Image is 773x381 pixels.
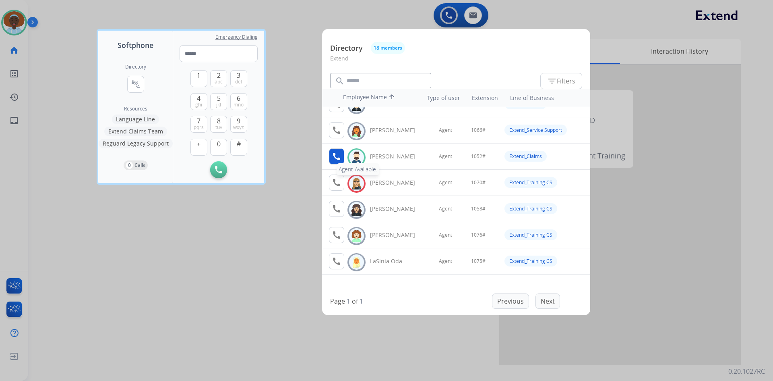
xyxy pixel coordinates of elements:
[370,179,424,187] div: [PERSON_NAME]
[332,204,341,214] mat-icon: call
[504,229,557,240] div: Extend_Training CS
[351,256,362,269] img: avatar
[230,139,247,156] button: #
[126,162,133,169] p: 0
[237,71,240,80] span: 3
[131,79,141,89] mat-icon: connect_without_contact
[230,93,247,110] button: 6mno
[471,206,486,212] span: 1058#
[471,179,486,186] span: 1070#
[118,40,153,51] span: Softphone
[351,177,362,190] img: avatar
[371,42,405,54] button: 18 members
[215,166,222,173] img: call-button
[471,258,486,264] span: 1075#
[197,116,200,126] span: 7
[332,152,341,161] mat-icon: call
[190,116,207,133] button: 7pqrs
[215,34,258,40] span: Emergency Dialing
[335,76,345,86] mat-icon: search
[370,231,424,239] div: [PERSON_NAME]
[215,79,223,85] span: abc
[370,257,424,265] div: LaSinia Oda
[197,139,200,149] span: +
[237,116,240,126] span: 9
[217,94,221,103] span: 5
[230,116,247,133] button: 9wxyz
[216,102,221,108] span: jkl
[506,90,586,106] th: Line of Business
[504,256,557,266] div: Extend_Training CS
[439,232,452,238] span: Agent
[197,71,200,80] span: 1
[351,230,362,242] img: avatar
[217,139,221,149] span: 0
[235,79,242,85] span: def
[112,115,159,124] button: Language Line
[370,205,424,213] div: [PERSON_NAME]
[125,64,146,70] h2: Directory
[99,139,173,148] button: Reguard Legacy Support
[504,125,567,135] div: Extend_Service Support
[124,106,147,112] span: Resources
[370,126,424,134] div: [PERSON_NAME]
[197,94,200,103] span: 4
[330,296,345,306] p: Page
[215,124,222,131] span: tuv
[540,73,582,89] button: Filters
[471,153,486,160] span: 1052#
[104,127,167,136] button: Extend Claims Team
[352,296,358,306] p: of
[468,90,502,106] th: Extension
[330,43,363,54] p: Directory
[439,179,452,186] span: Agent
[339,89,411,107] th: Employee Name
[728,366,765,376] p: 0.20.1027RC
[329,148,344,164] button: Agent Available.
[504,151,547,162] div: Extend_Claims
[439,153,452,160] span: Agent
[547,76,575,86] span: Filters
[210,93,227,110] button: 5jkl
[217,116,221,126] span: 8
[195,102,202,108] span: ghi
[124,160,148,170] button: 0Calls
[332,256,341,266] mat-icon: call
[210,116,227,133] button: 8tuv
[332,178,341,187] mat-icon: call
[471,232,486,238] span: 1076#
[439,127,452,133] span: Agent
[210,70,227,87] button: 2abc
[547,76,557,86] mat-icon: filter_list
[504,177,557,188] div: Extend_Training CS
[332,230,341,240] mat-icon: call
[387,93,397,103] mat-icon: arrow_upward
[237,94,240,103] span: 6
[370,152,424,160] div: [PERSON_NAME]
[415,90,464,106] th: Type of user
[439,206,452,212] span: Agent
[233,124,244,131] span: wxyz
[194,124,204,131] span: pqrs
[134,162,145,169] p: Calls
[230,70,247,87] button: 3def
[237,139,241,149] span: #
[337,163,379,175] div: Agent Available.
[351,204,362,216] img: avatar
[330,54,582,69] p: Extend
[504,203,557,214] div: Extend_Training CS
[190,139,207,156] button: +
[190,93,207,110] button: 4ghi
[190,70,207,87] button: 1
[351,125,362,137] img: avatar
[332,125,341,135] mat-icon: call
[210,139,227,156] button: 0
[351,151,362,164] img: avatar
[471,127,486,133] span: 1066#
[439,258,452,264] span: Agent
[234,102,244,108] span: mno
[217,71,221,80] span: 2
